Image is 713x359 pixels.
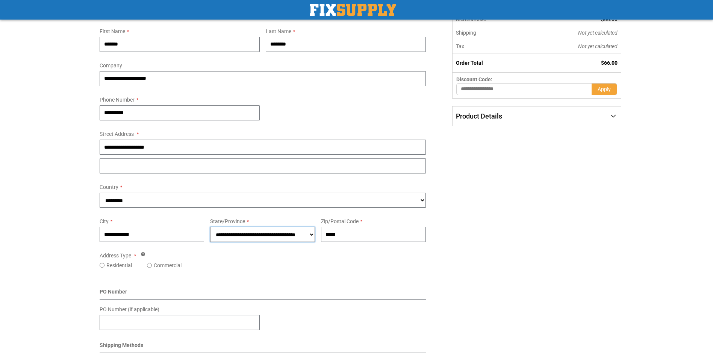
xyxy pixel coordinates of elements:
[100,341,426,353] div: Shipping Methods
[266,28,291,34] span: Last Name
[321,218,359,224] span: Zip/Postal Code
[453,40,527,53] th: Tax
[100,306,159,312] span: PO Number (if applicable)
[598,86,611,92] span: Apply
[601,16,618,22] span: $66.00
[310,4,396,16] a: store logo
[100,62,122,68] span: Company
[601,60,618,66] span: $66.00
[578,30,618,36] span: Not yet calculated
[592,83,617,95] button: Apply
[456,112,502,120] span: Product Details
[456,76,492,82] span: Discount Code:
[106,262,132,269] label: Residential
[100,97,135,103] span: Phone Number
[100,288,426,300] div: PO Number
[100,218,109,224] span: City
[100,253,131,259] span: Address Type
[210,218,245,224] span: State/Province
[154,262,182,269] label: Commercial
[100,184,118,190] span: Country
[310,4,396,16] img: Fix Industrial Supply
[456,60,483,66] strong: Order Total
[578,43,618,49] span: Not yet calculated
[456,30,476,36] span: Shipping
[100,131,134,137] span: Street Address
[100,28,125,34] span: First Name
